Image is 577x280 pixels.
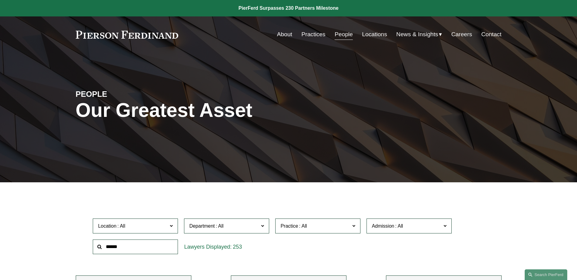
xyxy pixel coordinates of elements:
span: Admission [372,223,394,229]
a: Careers [451,29,472,40]
h1: Our Greatest Asset [76,99,360,121]
span: Location [98,223,116,229]
h4: PEOPLE [76,89,182,99]
a: Contact [481,29,501,40]
span: Department [189,223,215,229]
a: People [335,29,353,40]
a: Locations [362,29,387,40]
span: News & Insights [396,29,438,40]
span: 253 [233,244,242,250]
a: About [277,29,292,40]
a: Search this site [525,269,567,280]
a: folder dropdown [396,29,442,40]
span: Practice [280,223,298,229]
a: Practices [301,29,325,40]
